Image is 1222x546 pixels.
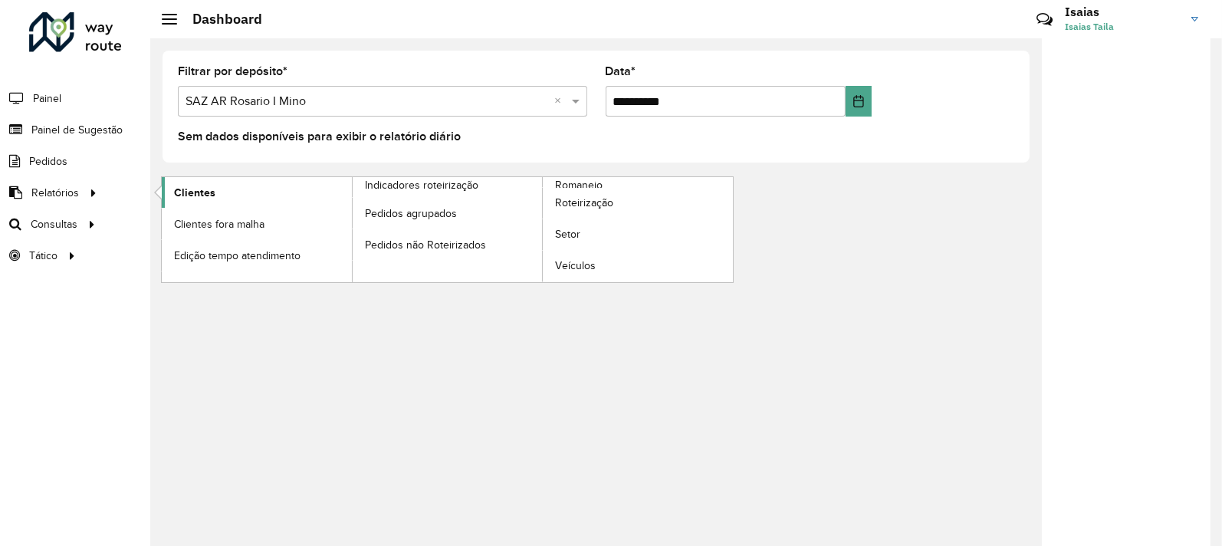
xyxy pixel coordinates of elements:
a: Clientes [162,177,352,208]
a: Pedidos agrupados [353,198,543,229]
h3: Isaias [1065,5,1180,19]
span: Edição tempo atendimento [174,248,301,264]
span: Pedidos não Roteirizados [365,237,486,253]
label: Sem dados disponíveis para exibir o relatório diário [178,127,461,146]
span: Pedidos [29,153,67,169]
a: Pedidos não Roteirizados [353,229,543,260]
span: Roteirização [555,195,613,211]
span: Clientes fora malha [174,216,264,232]
span: Clientes [174,185,215,201]
a: Clientes fora malha [162,209,352,239]
a: Setor [543,219,733,250]
a: Roteirização [543,188,733,219]
a: Contato Rápido [1028,3,1061,36]
span: Pedidos agrupados [365,206,457,222]
a: Indicadores roteirização [162,177,543,282]
span: Indicadores roteirização [365,177,478,193]
button: Choose Date [846,86,872,117]
span: Veículos [555,258,596,274]
h2: Dashboard [177,11,262,28]
a: Edição tempo atendimento [162,240,352,271]
a: Veículos [543,251,733,281]
span: Isaias Taila [1065,20,1180,34]
a: Romaneio [353,177,734,282]
label: Filtrar por depósito [178,62,287,81]
span: Clear all [555,92,568,110]
span: Relatórios [31,185,79,201]
span: Tático [29,248,57,264]
span: Setor [555,226,580,242]
span: Consultas [31,216,77,232]
span: Romaneio [555,177,603,193]
span: Painel [33,90,61,107]
label: Data [606,62,636,81]
span: Painel de Sugestão [31,122,123,138]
